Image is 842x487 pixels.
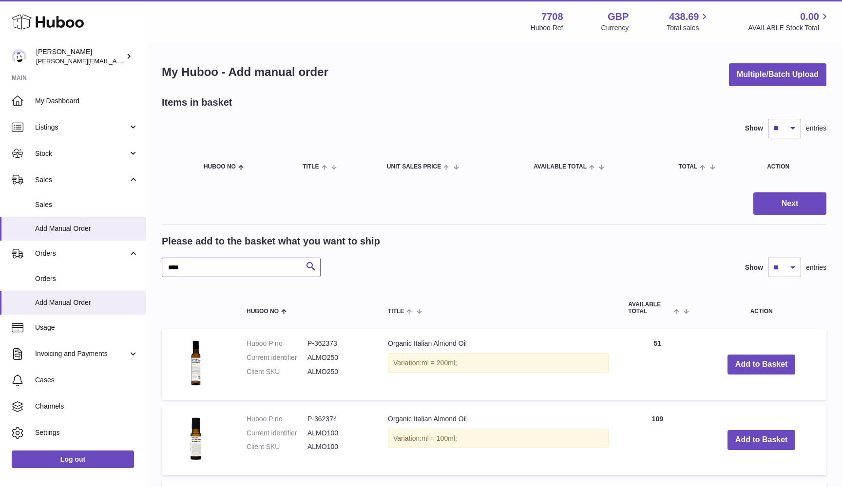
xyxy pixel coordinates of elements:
dd: P-362374 [307,414,368,424]
button: Multiple/Batch Upload [729,63,826,86]
span: Stock [35,149,128,158]
span: Huboo no [204,164,236,170]
div: Currency [601,23,629,33]
a: 438.69 Total sales [667,10,710,33]
button: Add to Basket [727,355,796,375]
div: Huboo Ref [531,23,563,33]
strong: GBP [608,10,629,23]
span: AVAILABLE Total [628,301,671,314]
a: Log out [12,450,134,468]
h2: Items in basket [162,96,232,109]
span: entries [806,124,826,133]
span: Cases [35,375,138,385]
div: Action [767,164,817,170]
dd: ALMO250 [307,353,368,362]
span: Channels [35,402,138,411]
dt: Client SKU [247,442,307,451]
h1: My Huboo - Add manual order [162,64,328,80]
label: Show [745,263,763,272]
div: Variation: [388,429,609,449]
span: Title [303,164,319,170]
th: Action [696,292,826,324]
span: Title [388,308,404,315]
h2: Please add to the basket what you want to ship [162,235,380,248]
span: My Dashboard [35,96,138,106]
strong: 7708 [541,10,563,23]
span: 0.00 [800,10,819,23]
img: Organic Italian Almond Oil [172,414,220,463]
dd: ALMO100 [307,442,368,451]
span: AVAILABLE Stock Total [748,23,830,33]
span: Huboo no [247,308,279,315]
span: Add Manual Order [35,298,138,307]
span: 438.69 [669,10,699,23]
span: Listings [35,123,128,132]
span: Invoicing and Payments [35,349,128,358]
dt: Current identifier [247,353,307,362]
dd: ALMO100 [307,429,368,438]
dt: Huboo P no [247,339,307,348]
span: ml = 100ml; [421,434,457,442]
img: victor@erbology.co [12,49,26,64]
td: Organic Italian Almond Oil [378,329,618,400]
span: Unit Sales Price [387,164,441,170]
span: Total [678,164,697,170]
a: 0.00 AVAILABLE Stock Total [748,10,830,33]
span: Add Manual Order [35,224,138,233]
button: Add to Basket [727,430,796,450]
span: [PERSON_NAME][EMAIL_ADDRESS][DOMAIN_NAME] [36,57,195,65]
span: Orders [35,274,138,283]
td: Organic Italian Almond Oil [378,405,618,475]
td: 109 [618,405,696,475]
span: Total sales [667,23,710,33]
div: Variation: [388,353,609,373]
span: ml = 200ml; [421,359,457,367]
td: 51 [618,329,696,400]
span: Sales [35,200,138,209]
button: Next [753,192,826,215]
span: Orders [35,249,128,258]
span: Settings [35,428,138,437]
dt: Huboo P no [247,414,307,424]
span: Sales [35,175,128,185]
div: [PERSON_NAME] [36,47,124,66]
span: Usage [35,323,138,332]
label: Show [745,124,763,133]
dd: ALMO250 [307,367,368,376]
dt: Client SKU [247,367,307,376]
span: entries [806,263,826,272]
span: AVAILABLE Total [534,164,587,170]
dd: P-362373 [307,339,368,348]
dt: Current identifier [247,429,307,438]
img: Organic Italian Almond Oil [172,339,220,388]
